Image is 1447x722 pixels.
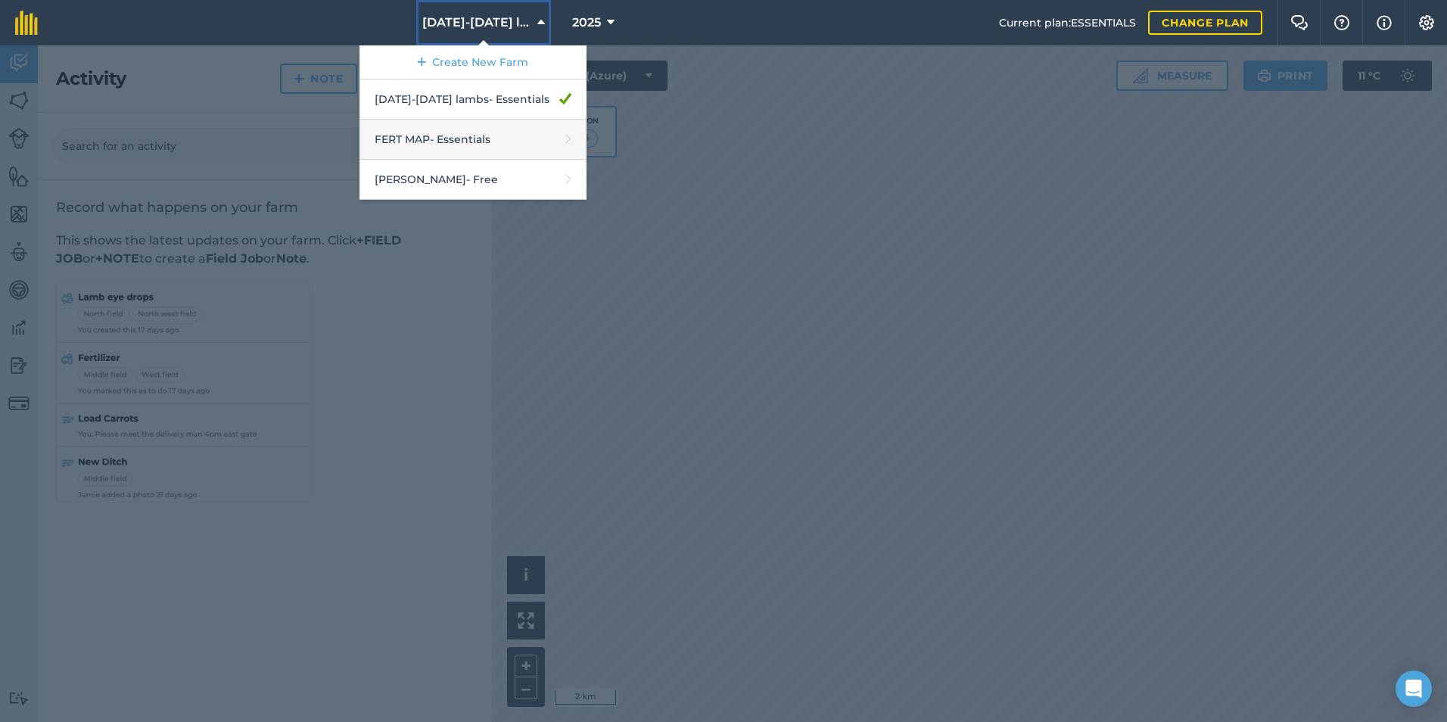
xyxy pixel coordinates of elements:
a: [PERSON_NAME]- Free [359,160,587,200]
img: svg+xml;base64,PHN2ZyB4bWxucz0iaHR0cDovL3d3dy53My5vcmcvMjAwMC9zdmciIHdpZHRoPSIxNyIgaGVpZ2h0PSIxNy... [1377,14,1392,32]
img: Two speech bubbles overlapping with the left bubble in the forefront [1290,15,1309,30]
a: FERT MAP- Essentials [359,120,587,160]
a: Change plan [1148,11,1262,35]
span: [DATE]-[DATE] lambs [422,14,531,32]
span: 2025 [572,14,601,32]
span: Current plan : ESSENTIALS [999,14,1136,31]
a: Create New Farm [359,45,587,79]
img: A question mark icon [1333,15,1351,30]
div: Open Intercom Messenger [1396,671,1432,707]
img: fieldmargin Logo [15,11,38,35]
a: [DATE]-[DATE] lambs- Essentials [359,79,587,120]
img: A cog icon [1417,15,1436,30]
